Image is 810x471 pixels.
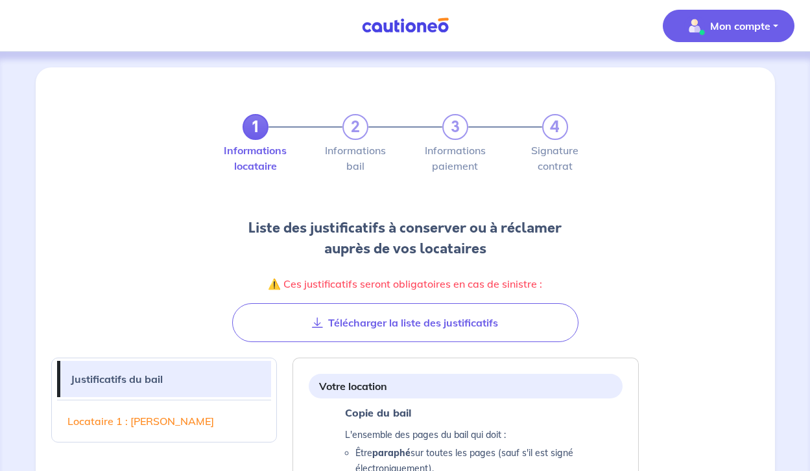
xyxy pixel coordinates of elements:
strong: paraphé [372,447,411,459]
h2: Liste des justificatifs à conserver ou à réclamer auprès de vos locataires [232,218,578,259]
a: Locataire 1 : [PERSON_NAME] [57,403,271,439]
p: L'ensemble des pages du bail qui doit : [345,427,623,442]
a: 1 [243,114,268,140]
strong: Copie du bail [345,406,411,419]
label: Informations locataire [243,145,268,171]
button: illu_account_valid_menu.svgMon compte [663,10,794,42]
div: Votre location [309,374,623,398]
img: Cautioneo [357,17,454,34]
p: ⚠️ Ces justificatifs seront obligatoires en cas de sinistre : [232,275,578,293]
img: illu_account_valid_menu.svg [684,16,705,36]
p: Mon compte [710,18,770,34]
label: Informations bail [342,145,368,171]
button: Télécharger la liste des justificatifs [232,303,578,342]
a: Justificatifs du bail [60,361,271,397]
label: Signature contrat [542,145,568,171]
label: Informations paiement [442,145,468,171]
